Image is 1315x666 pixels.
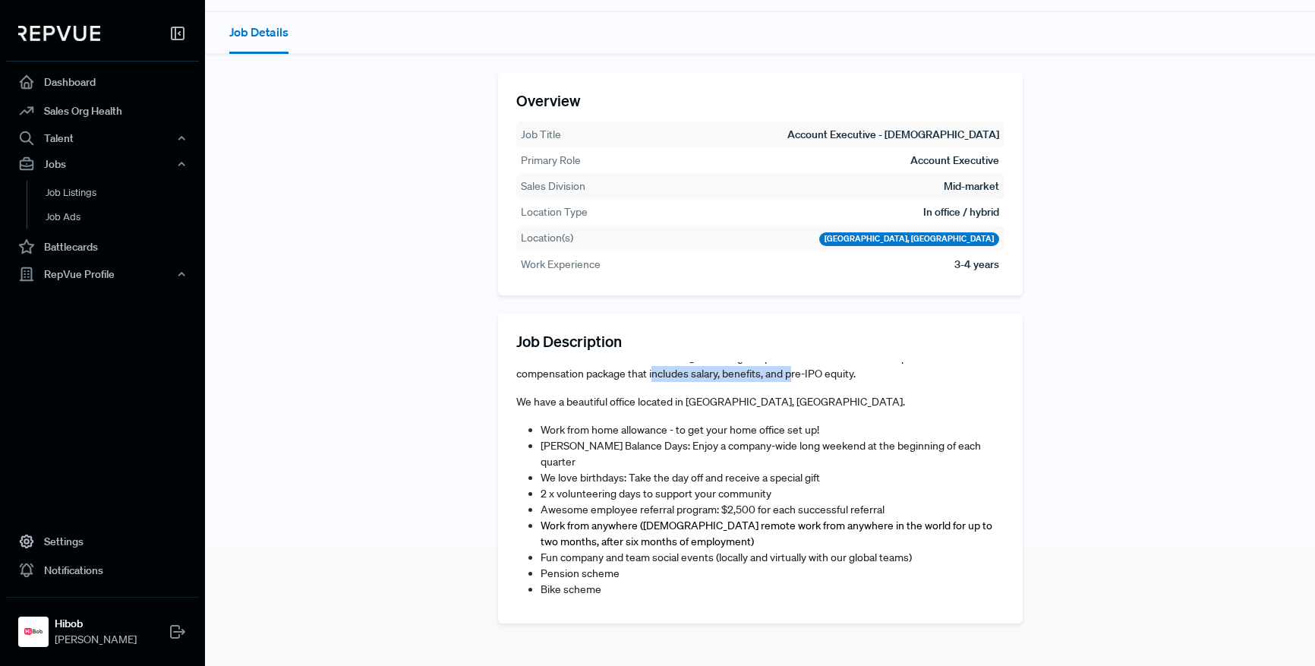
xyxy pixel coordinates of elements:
[541,551,912,564] span: Fun company and team social events (locally and virtually with our global teams)
[6,556,199,585] a: Notifications
[922,204,1000,221] td: In office / hybrid
[18,26,100,41] img: RepVue
[6,597,199,654] a: HibobHibob[PERSON_NAME]
[541,487,771,500] span: 2 x volunteering days to support your community
[541,423,819,437] span: Work from home allowance - to get your home office set up!
[6,68,199,96] a: Dashboard
[520,126,562,144] th: Job Title
[6,527,199,556] a: Settings
[516,91,1004,109] h5: Overview
[541,582,601,596] span: Bike scheme
[55,616,137,632] strong: Hibob
[229,12,289,54] button: Job Details
[6,151,199,177] button: Jobs
[6,96,199,125] a: Sales Org Health
[6,261,199,287] button: RepVue Profile
[520,229,574,247] th: Location(s)
[55,632,137,648] span: [PERSON_NAME]
[27,205,219,229] a: Job Ads
[541,503,885,516] span: Awesome employee referral program: $2,500 for each successful referral
[541,471,820,485] span: We love birthdays: Take the day off and receive a special gift
[541,439,981,469] span: [PERSON_NAME] Balance Days: Enjoy a company-wide long weekend at the beginning of each quarter
[541,519,992,548] span: Work from anywhere ([DEMOGRAPHIC_DATA] remote work from anywhere in the world for up to two month...
[6,232,199,261] a: Battlecards
[520,178,586,195] th: Sales Division
[520,152,582,169] th: Primary Role
[819,232,999,246] div: [GEOGRAPHIC_DATA], [GEOGRAPHIC_DATA]
[943,178,1000,195] td: Mid-market
[21,620,46,644] img: Hibob
[516,332,1004,350] h5: Job Description
[787,126,1000,144] td: Account Executive - [DEMOGRAPHIC_DATA]
[520,204,588,221] th: Location Type
[27,181,219,205] a: Job Listings
[516,395,905,409] span: We have a beautiful office located in [GEOGRAPHIC_DATA], [GEOGRAPHIC_DATA].
[6,125,199,151] button: Talent
[541,567,620,580] span: Pension scheme
[520,256,601,273] th: Work Experience
[910,152,1000,169] td: Account Executive
[954,256,1000,273] td: 3-4 years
